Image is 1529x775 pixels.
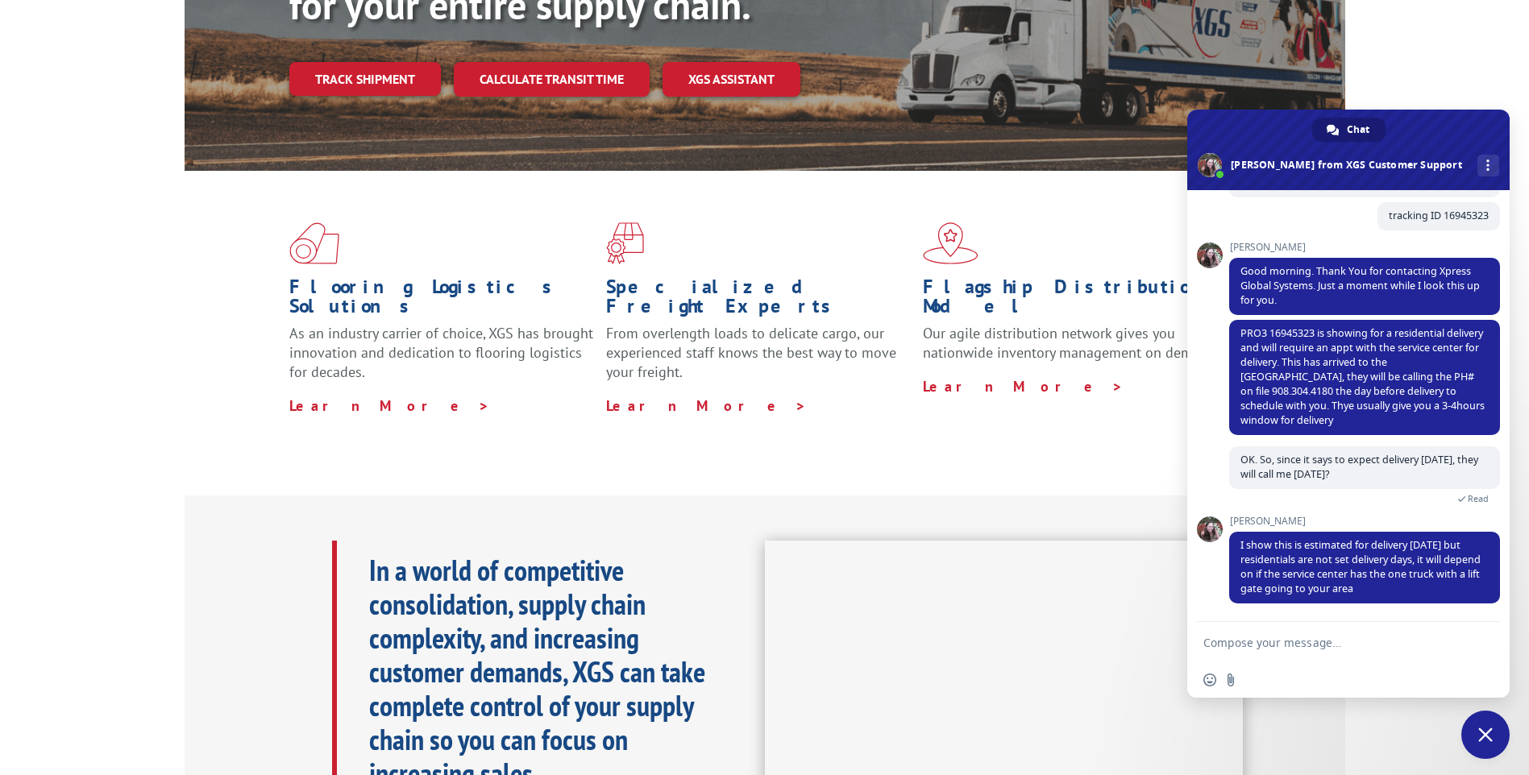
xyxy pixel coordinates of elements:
[289,222,339,264] img: xgs-icon-total-supply-chain-intelligence-red
[289,324,593,381] span: As an industry carrier of choice, XGS has brought innovation and dedication to flooring logistics...
[1468,493,1489,504] span: Read
[1347,118,1369,142] span: Chat
[1203,636,1458,650] textarea: Compose your message...
[1203,673,1216,686] span: Insert an emoji
[1312,118,1386,142] div: Chat
[1240,326,1485,427] span: PRO3 16945323 is showing for a residential delivery and will require an appt with the service cen...
[923,377,1124,396] a: Learn More >
[1477,155,1499,176] div: More channels
[606,222,644,264] img: xgs-icon-focused-on-flooring-red
[289,62,441,96] a: Track shipment
[1229,242,1500,253] span: [PERSON_NAME]
[606,324,911,396] p: From overlength loads to delicate cargo, our experienced staff knows the best way to move your fr...
[923,277,1228,324] h1: Flagship Distribution Model
[606,277,911,324] h1: Specialized Freight Experts
[454,62,650,97] a: Calculate transit time
[1240,453,1478,481] span: OK. So, since it says to expect delivery [DATE], they will call me [DATE]?
[923,222,978,264] img: xgs-icon-flagship-distribution-model-red
[1240,538,1481,595] span: I show this is estimated for delivery [DATE] but residentials are not set delivery days, it will ...
[1240,264,1480,307] span: Good morning. Thank You for contacting Xpress Global Systems. Just a moment while I look this up ...
[1389,209,1489,222] span: tracking ID 16945323
[1461,711,1510,759] div: Close chat
[923,324,1219,362] span: Our agile distribution network gives you nationwide inventory management on demand.
[606,396,807,415] a: Learn More >
[663,62,800,97] a: XGS ASSISTANT
[1224,673,1237,686] span: Send a file
[1229,516,1500,527] span: [PERSON_NAME]
[289,277,594,324] h1: Flooring Logistics Solutions
[289,396,490,415] a: Learn More >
